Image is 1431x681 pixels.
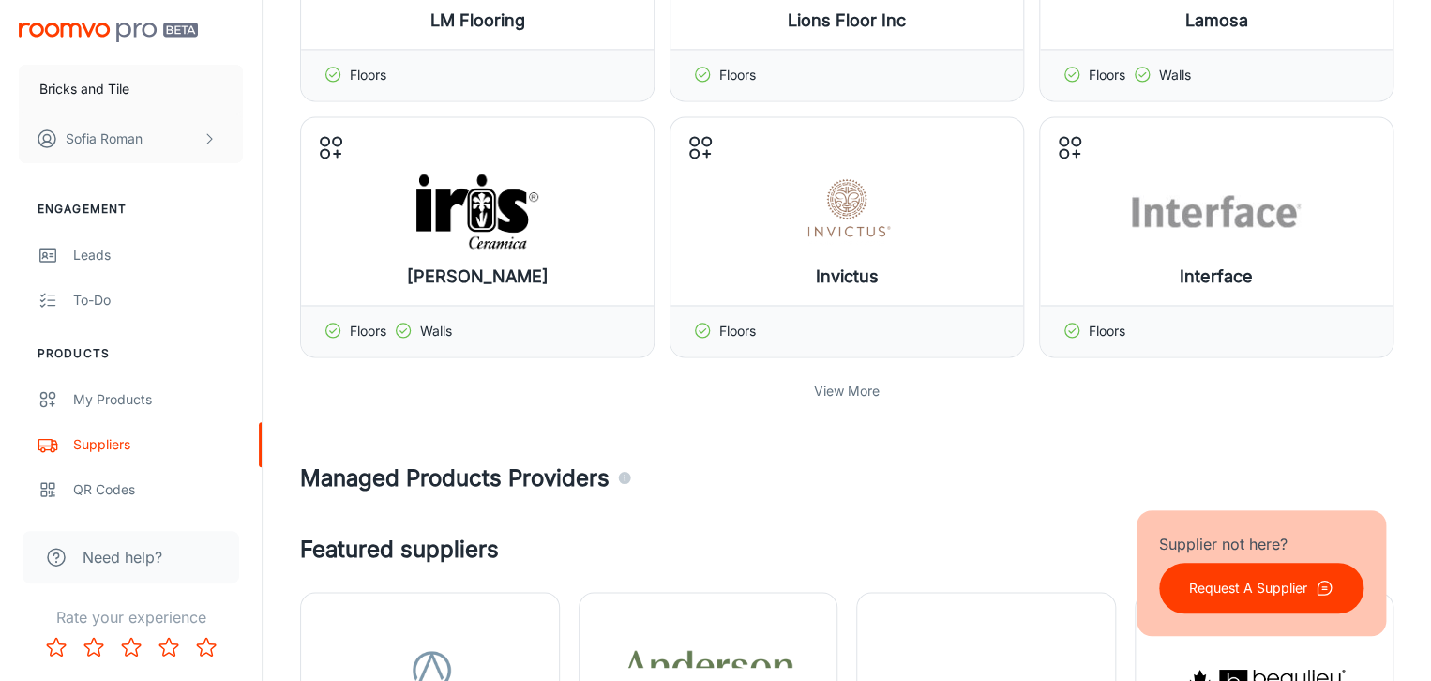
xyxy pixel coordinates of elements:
[73,479,243,500] div: QR Codes
[38,628,75,666] button: Rate 1 star
[1159,563,1363,613] button: Request A Supplier
[1089,65,1125,85] p: Floors
[300,532,1393,566] h4: Featured suppliers
[19,65,243,113] button: Bricks and Tile
[113,628,150,666] button: Rate 3 star
[15,606,247,628] p: Rate your experience
[719,65,756,85] p: Floors
[83,546,162,568] span: Need help?
[617,461,632,494] div: Agencies and suppliers who work with us to automatically identify the specific products you carry
[1159,533,1363,555] p: Supplier not here?
[73,389,243,410] div: My Products
[73,245,243,265] div: Leads
[719,321,756,341] p: Floors
[1189,578,1307,598] p: Request A Supplier
[188,628,225,666] button: Rate 5 star
[1089,321,1125,341] p: Floors
[814,380,880,401] p: View More
[420,321,452,341] p: Walls
[66,129,143,149] p: Sofia Roman
[150,628,188,666] button: Rate 4 star
[19,23,198,42] img: Roomvo PRO Beta
[350,321,386,341] p: Floors
[350,65,386,85] p: Floors
[300,461,1393,494] h4: Managed Products Providers
[75,628,113,666] button: Rate 2 star
[39,79,129,99] p: Bricks and Tile
[1159,65,1191,85] p: Walls
[73,290,243,310] div: To-do
[73,434,243,455] div: Suppliers
[19,114,243,163] button: Sofia Roman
